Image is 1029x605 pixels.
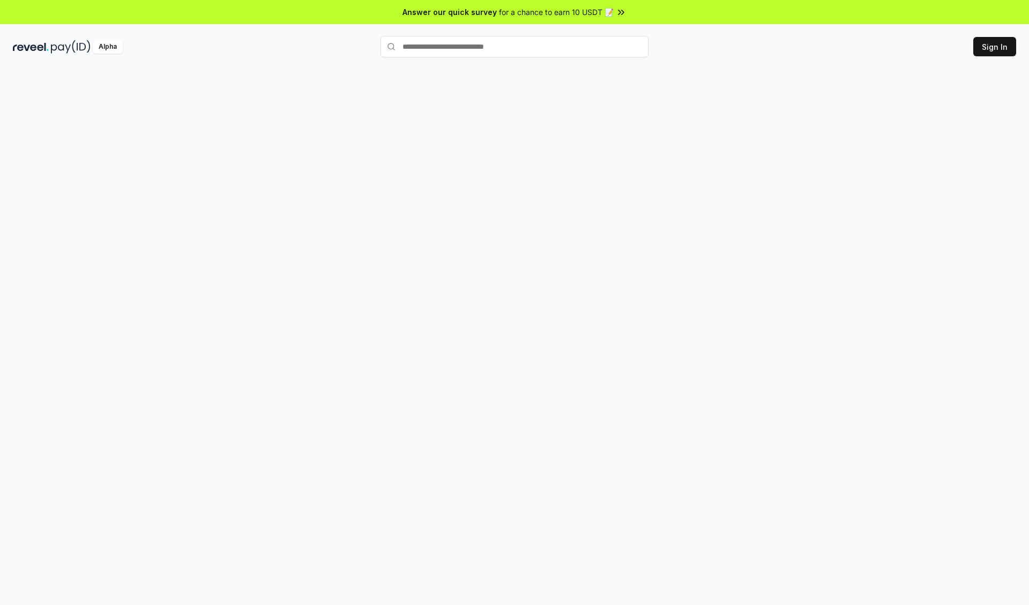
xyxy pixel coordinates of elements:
img: pay_id [51,40,91,54]
span: for a chance to earn 10 USDT 📝 [499,6,614,18]
div: Alpha [93,40,123,54]
img: reveel_dark [13,40,49,54]
button: Sign In [973,37,1016,56]
span: Answer our quick survey [402,6,497,18]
